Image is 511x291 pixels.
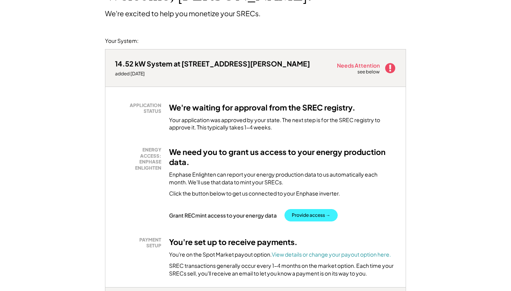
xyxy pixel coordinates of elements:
[105,37,139,45] div: Your System:
[284,209,338,221] button: Provide access →
[119,102,161,114] div: APPLICATION STATUS
[169,116,396,131] div: Your application was approved by your state. The next step is for the SREC registry to approve it...
[357,69,381,75] div: see below
[272,251,391,258] a: View details or change your payout option here.
[119,237,161,249] div: PAYMENT SETUP
[119,147,161,171] div: ENERGY ACCESS: ENPHASE ENLIGHTEN
[115,71,310,77] div: added [DATE]
[169,251,391,259] div: You're on the Spot Market payout option.
[169,190,340,197] div: Click the button below to get us connected to your Enphase inverter.
[169,237,298,247] h3: You're set up to receive payments.
[169,171,396,186] div: Enphase Enlighten can report your energy production data to us automatically each month. We'll us...
[169,262,396,277] div: SREC transactions generally occur every 1-4 months on the market option. Each time your SRECs sel...
[337,63,381,68] div: Needs Attention
[115,59,310,68] div: 14.52 kW System at [STREET_ADDRESS][PERSON_NAME]
[105,9,261,18] div: We're excited to help you monetize your SRECs.
[169,102,355,112] h3: We're waiting for approval from the SREC registry.
[169,147,396,167] h3: We need you to grant us access to your energy production data.
[169,212,277,219] div: Grant RECmint access to your energy data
